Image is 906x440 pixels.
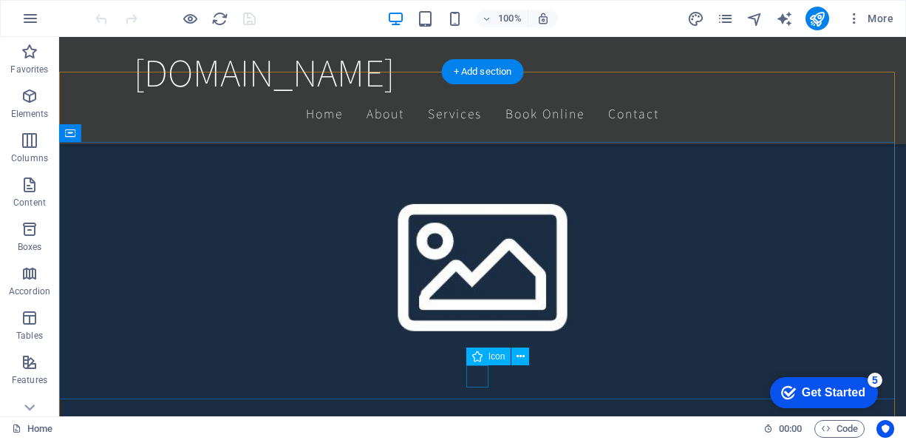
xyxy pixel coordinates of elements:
div: + Add section [442,59,524,84]
i: Design (Ctrl+Alt+Y) [687,10,704,27]
button: design [687,10,705,27]
button: Code [814,420,865,438]
button: 100% [476,10,528,27]
button: Click here to leave preview mode and continue editing [181,10,199,27]
p: Favorites [10,64,48,75]
span: : [789,423,791,434]
p: Features [12,374,47,386]
h6: 100% [498,10,522,27]
button: publish [805,7,829,30]
span: Code [821,420,858,438]
i: AI Writer [776,10,793,27]
h6: Session time [763,420,803,438]
i: Reload page [211,10,228,27]
div: Get Started [44,16,107,30]
div: 5 [109,3,124,18]
a: Click to cancel selection. Double-click to open Pages [12,420,52,438]
i: On resize automatically adjust zoom level to fit chosen device. [537,12,550,25]
button: text_generator [776,10,794,27]
p: Accordion [9,285,50,297]
p: Tables [16,330,43,342]
p: Columns [11,152,48,164]
span: More [847,11,893,26]
span: 00 00 [779,420,802,438]
p: Content [13,197,46,209]
button: navigator [746,10,764,27]
button: Usercentrics [876,420,894,438]
button: More [841,7,899,30]
span: Icon [488,352,505,361]
p: Elements [11,108,49,120]
button: reload [211,10,228,27]
i: Navigator [746,10,763,27]
p: Boxes [18,241,42,253]
i: Publish [808,10,825,27]
button: pages [717,10,735,27]
i: Pages (Ctrl+Alt+S) [717,10,734,27]
div: Get Started 5 items remaining, 0% complete [12,7,120,38]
